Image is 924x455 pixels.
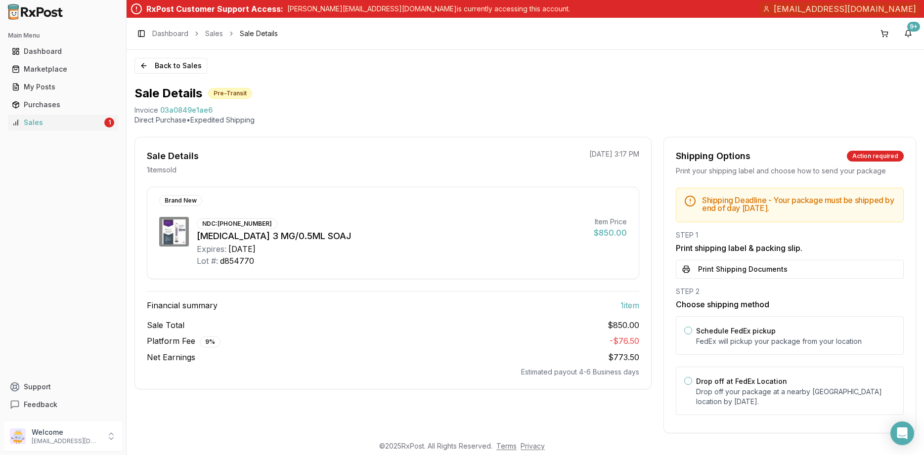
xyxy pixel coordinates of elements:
h2: Main Menu [8,32,118,40]
span: Net Earnings [147,351,195,363]
div: Shipping Options [676,149,750,163]
span: - $76.50 [610,336,639,346]
p: 1 item sold [147,165,176,175]
button: 9+ [900,26,916,41]
button: Support [4,378,122,396]
label: Drop off at FedEx Location [696,377,787,385]
div: Estimated payout 4-6 Business days [147,367,639,377]
label: Schedule FedEx pickup [696,327,776,335]
a: Privacy [521,442,545,450]
h3: Print shipping label & packing slip. [676,242,904,254]
p: Direct Purchase • Expedited Shipping [134,115,916,125]
p: Welcome [32,427,100,437]
p: [DATE] 3:17 PM [589,149,639,159]
div: RxPost Customer Support Access: [146,3,283,15]
div: $850.00 [594,227,627,239]
a: My Posts [8,78,118,96]
button: Dashboard [4,43,122,59]
button: Back to Sales [134,58,207,74]
div: 9+ [907,22,920,32]
span: Sale Details [240,29,278,39]
div: Open Intercom Messenger [890,421,914,445]
a: Dashboard [8,42,118,60]
div: Sales [12,118,102,127]
div: Sale Details [147,149,199,163]
div: 1 [104,118,114,127]
div: My Posts [12,82,114,92]
button: Purchases [4,97,122,113]
div: [DATE] [228,243,256,255]
nav: breadcrumb [152,29,278,39]
div: Pre-Transit [208,88,252,99]
span: 1 item [620,299,639,311]
div: NDC: [PHONE_NUMBER] [197,218,277,229]
div: Marketplace [12,64,114,74]
div: Invoice [134,105,158,115]
div: Purchases [12,100,114,110]
button: My Posts [4,79,122,95]
button: Print Shipping Documents [676,260,904,279]
span: $773.50 [608,352,639,362]
span: Feedback [24,400,57,410]
div: Dashboard [12,46,114,56]
button: Marketplace [4,61,122,77]
img: RxPost Logo [4,4,67,20]
div: STEP 1 [676,230,904,240]
span: Platform Fee [147,335,220,347]
span: Sale Total [147,319,184,331]
div: Print your shipping label and choose how to send your package [676,166,904,176]
div: Lot #: [197,255,218,267]
h1: Sale Details [134,85,202,101]
p: Drop off your package at a nearby [GEOGRAPHIC_DATA] location by [DATE] . [696,387,895,407]
button: Feedback [4,396,122,414]
div: Action required [847,151,904,162]
h5: Shipping Deadline - Your package must be shipped by end of day [DATE] . [702,196,895,212]
div: Brand New [159,195,202,206]
a: Purchases [8,96,118,114]
div: Item Price [594,217,627,227]
span: Financial summary [147,299,218,311]
a: Dashboard [152,29,188,39]
div: STEP 2 [676,287,904,296]
div: 9 % [200,336,220,347]
p: FedEx will pickup your package from your location [696,336,895,346]
span: [EMAIL_ADDRESS][DOMAIN_NAME] [774,3,916,15]
button: Sales1 [4,115,122,130]
span: 03a0849e1ae6 [160,105,213,115]
p: [EMAIL_ADDRESS][DOMAIN_NAME] [32,437,100,445]
a: Sales [205,29,223,39]
img: Trulicity 3 MG/0.5ML SOAJ [159,217,189,247]
div: d854770 [220,255,254,267]
img: User avatar [10,428,26,444]
a: Marketplace [8,60,118,78]
span: $850.00 [608,319,639,331]
p: [PERSON_NAME][EMAIL_ADDRESS][DOMAIN_NAME] is currently accessing this account. [287,4,570,14]
div: [MEDICAL_DATA] 3 MG/0.5ML SOAJ [197,229,586,243]
a: Terms [496,442,517,450]
h3: Choose shipping method [676,298,904,310]
div: Expires: [197,243,226,255]
a: Sales1 [8,114,118,131]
